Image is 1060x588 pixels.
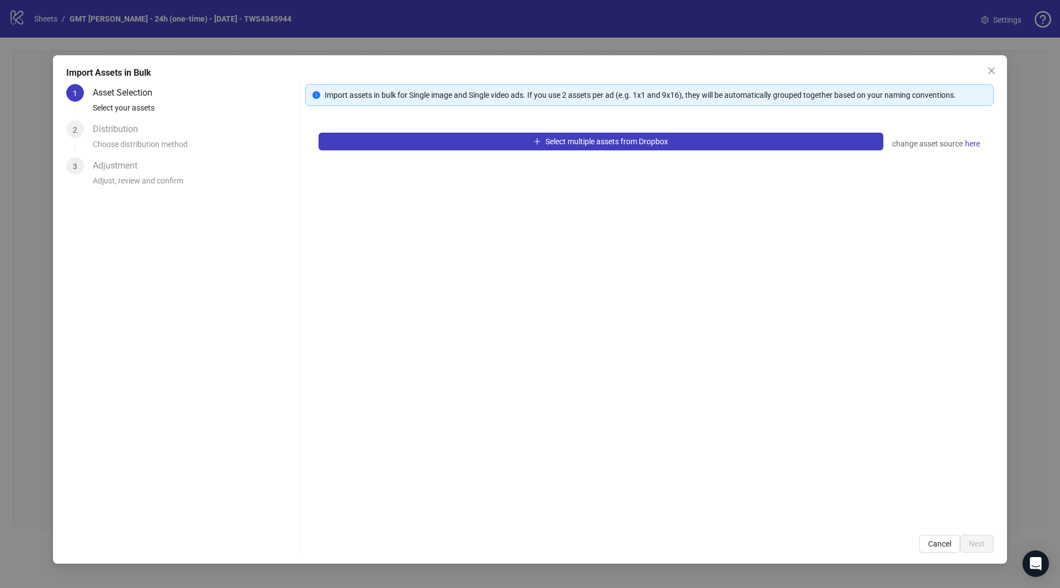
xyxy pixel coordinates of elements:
[73,162,77,171] span: 3
[93,157,146,175] div: Adjustment
[312,91,320,99] span: info-circle
[545,137,668,146] span: Select multiple assets from Dropbox
[965,138,980,150] span: here
[93,175,296,193] div: Adjust, review and confirm
[1022,550,1049,577] div: Open Intercom Messenger
[533,138,541,145] span: plus
[73,89,77,98] span: 1
[73,125,77,134] span: 2
[93,102,296,120] div: Select your assets
[928,539,951,548] span: Cancel
[960,535,994,553] button: Next
[325,89,987,101] div: Import assets in bulk for Single image and Single video ads. If you use 2 assets per ad (e.g. 1x1...
[93,120,147,138] div: Distribution
[987,66,996,75] span: close
[983,62,1000,80] button: Close
[66,66,994,80] div: Import Assets in Bulk
[93,84,161,102] div: Asset Selection
[892,137,981,150] div: change asset source
[919,535,960,553] button: Cancel
[964,137,981,150] a: here
[93,138,296,157] div: Choose distribution method
[319,133,883,150] button: Select multiple assets from Dropbox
